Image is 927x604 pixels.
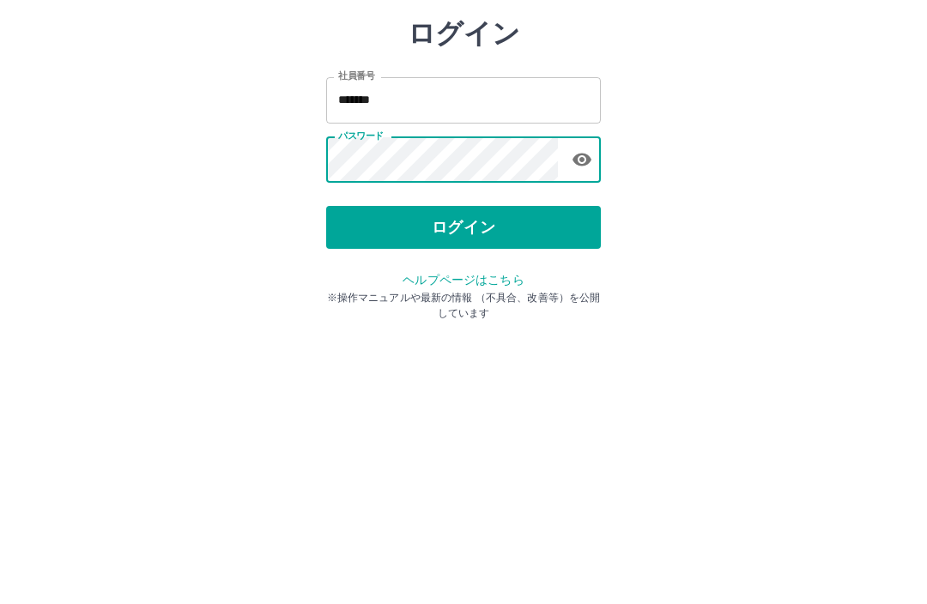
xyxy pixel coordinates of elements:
label: 社員番号 [338,160,374,173]
h2: ログイン [408,108,520,141]
a: ヘルプページはこちら [403,364,524,377]
button: ログイン [326,297,601,340]
label: パスワード [338,220,384,233]
p: ※操作マニュアルや最新の情報 （不具合、改善等）を公開しています [326,381,601,412]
